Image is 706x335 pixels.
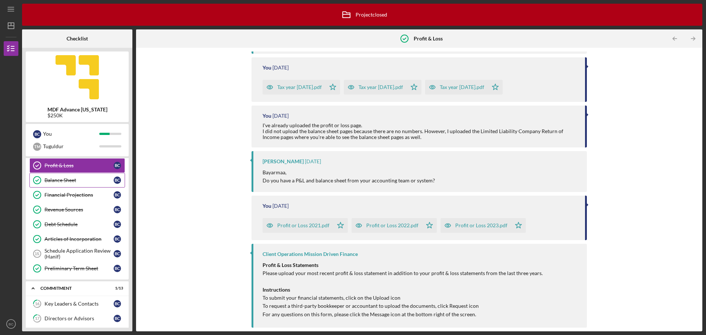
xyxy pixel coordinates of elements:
[44,236,114,242] div: Articles of Incorporation
[263,251,358,257] div: Client Operations Mission Driven Finance
[29,246,125,261] a: 15Schedule Application Review (Hanif)BC
[305,158,321,164] time: 2024-09-04 18:54
[44,265,114,271] div: Preliminary Term Sheet
[263,218,348,233] button: Profit or Loss 2021.pdf
[44,163,114,168] div: Profit & Loss
[33,130,41,138] div: B C
[263,302,543,310] p: To request a third-party bookkeeper or accountant to upload the documents, click Request icon
[272,203,289,209] time: 2024-09-03 06:39
[44,301,114,307] div: Key Leaders & Contacts
[114,162,121,169] div: B C
[366,222,418,228] div: Profit or Loss 2022.pdf
[44,248,114,260] div: Schedule Application Review (Hanif)
[29,217,125,232] a: Debt ScheduleBC
[272,113,289,119] time: 2024-09-05 08:00
[263,122,578,140] div: I've already uploaded the profit or loss page. I did not upload the balance sheet pages because t...
[43,140,99,153] div: Tuguldur
[263,310,543,318] p: For any questions on this form, please click the Message icon at the bottom right of the screen.
[29,296,125,311] a: 16Key Leaders & ContactsBC
[344,80,421,95] button: Tax year [DATE].pdf
[114,206,121,213] div: B C
[263,203,271,209] div: You
[67,36,88,42] b: Checklist
[114,177,121,184] div: B C
[277,84,322,90] div: Tax year [DATE].pdf
[114,300,121,307] div: B C
[26,55,129,99] img: Product logo
[263,168,435,177] p: Bayarmaa,
[441,218,526,233] button: Profit or Loss 2023.pdf
[29,188,125,202] a: Financial ProjectionsBC
[29,158,125,173] a: Profit & LossBC
[114,235,121,243] div: B C
[272,65,289,71] time: 2024-09-05 08:01
[455,222,507,228] div: Profit or Loss 2023.pdf
[29,173,125,188] a: Balance SheetBC
[29,232,125,246] a: Articles of IncorporationBC
[263,261,543,278] p: Please upload your most recent profit & loss statement in addition to your profit & loss statemen...
[44,192,114,198] div: Financial Projections
[114,315,121,322] div: B C
[8,322,13,326] text: BC
[263,286,543,302] p: To submit your financial statements, click on the Upload icon
[263,177,435,185] p: Do you have a P&L and balance sheet from your accounting team or system?
[29,261,125,276] a: Preliminary Term SheetBC
[35,252,39,256] tspan: 15
[263,65,271,71] div: You
[4,317,18,331] button: BC
[44,221,114,227] div: Debt Schedule
[44,207,114,213] div: Revenue Sources
[114,265,121,272] div: B C
[263,113,271,119] div: You
[263,286,290,293] strong: Instructions
[440,84,484,90] div: Tax year [DATE].pdf
[263,80,340,95] button: Tax year [DATE].pdf
[359,84,403,90] div: Tax year [DATE].pdf
[352,218,437,233] button: Profit or Loss 2022.pdf
[414,36,443,42] b: Profit & Loss
[114,250,121,257] div: B C
[44,177,114,183] div: Balance Sheet
[114,191,121,199] div: B C
[29,311,125,326] a: 17Directors or AdvisorsBC
[40,286,105,291] div: Commitment
[33,143,41,151] div: T M
[47,107,107,113] b: MDF Advance [US_STATE]
[35,316,40,321] tspan: 17
[263,262,318,268] strong: Profit & Loss Statements
[47,113,107,118] div: $250K
[263,158,304,164] div: [PERSON_NAME]
[337,6,387,24] div: Project closed
[35,302,40,306] tspan: 16
[425,80,503,95] button: Tax year [DATE].pdf
[43,128,99,140] div: You
[44,316,114,321] div: Directors or Advisors
[110,286,123,291] div: 1 / 13
[277,222,329,228] div: Profit or Loss 2021.pdf
[29,202,125,217] a: Revenue SourcesBC
[114,221,121,228] div: B C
